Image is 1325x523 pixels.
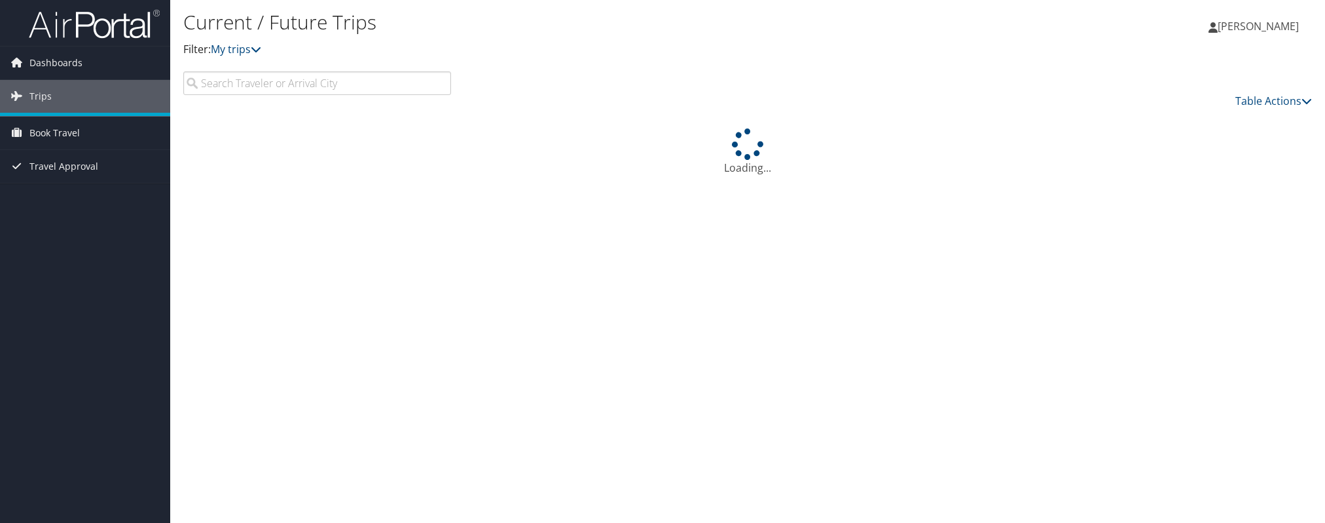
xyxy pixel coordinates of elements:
a: [PERSON_NAME] [1208,7,1312,46]
span: Travel Approval [29,150,98,183]
input: Search Traveler or Arrival City [183,71,451,95]
span: [PERSON_NAME] [1218,19,1299,33]
img: airportal-logo.png [29,9,160,39]
a: Table Actions [1235,94,1312,108]
span: Trips [29,80,52,113]
span: Dashboards [29,47,82,79]
p: Filter: [183,41,935,58]
h1: Current / Future Trips [183,9,935,36]
a: My trips [211,42,261,56]
span: Book Travel [29,117,80,149]
div: Loading... [183,128,1312,176]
